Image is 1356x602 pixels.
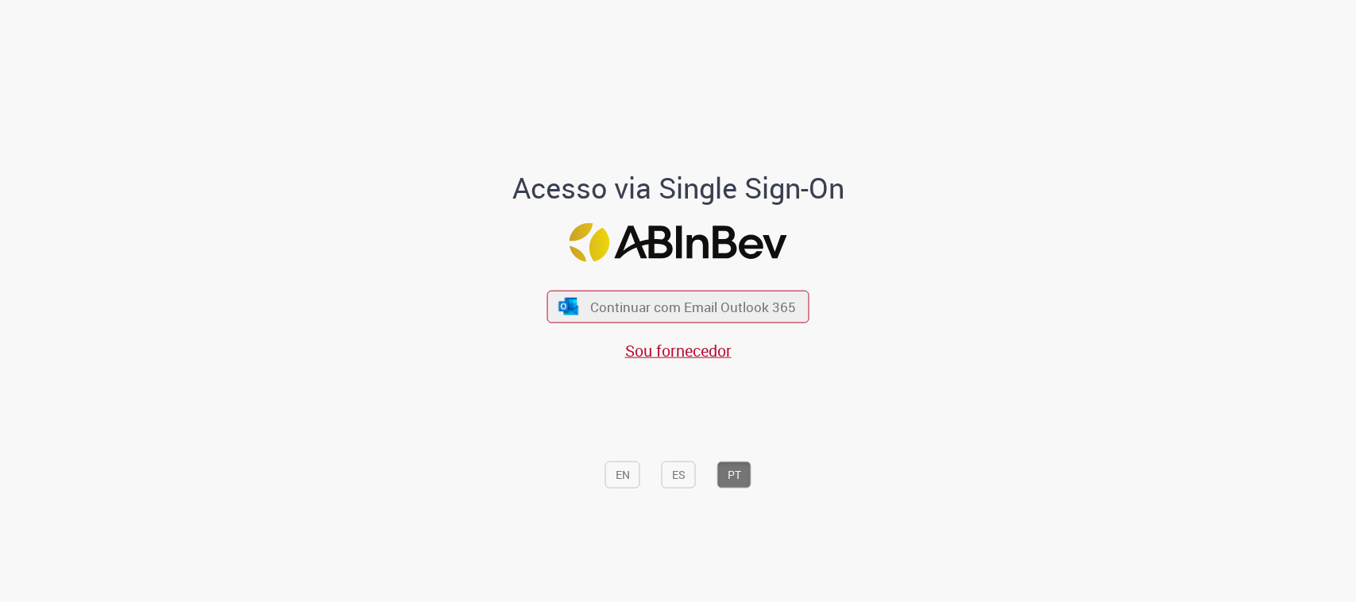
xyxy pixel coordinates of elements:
a: Sou fornecedor [625,340,732,361]
h1: Acesso via Single Sign-On [458,172,898,204]
span: Continuar com Email Outlook 365 [590,298,796,316]
button: EN [605,461,640,488]
button: PT [717,461,751,488]
button: ES [662,461,696,488]
img: Logo ABInBev [570,222,787,261]
img: ícone Azure/Microsoft 360 [557,298,579,315]
button: ícone Azure/Microsoft 360 Continuar com Email Outlook 365 [547,291,809,323]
